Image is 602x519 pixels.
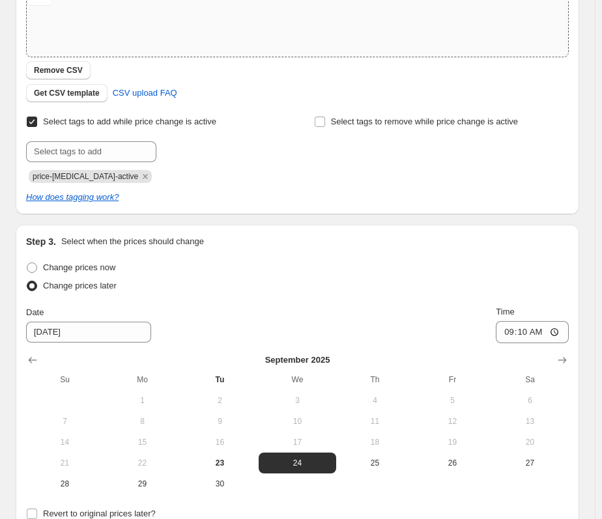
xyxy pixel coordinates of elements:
[336,411,414,432] button: Thursday September 11 2025
[31,416,98,427] span: 7
[336,390,414,411] button: Thursday September 4 2025
[419,374,486,385] span: Fr
[496,395,564,406] span: 6
[491,390,569,411] button: Saturday September 6 2025
[264,374,331,385] span: We
[26,322,151,343] input: 9/23/2025
[31,374,98,385] span: Su
[491,453,569,473] button: Saturday September 27 2025
[104,390,181,411] button: Monday September 1 2025
[264,458,331,468] span: 24
[496,437,564,447] span: 20
[491,411,569,432] button: Saturday September 13 2025
[181,432,259,453] button: Tuesday September 16 2025
[34,65,83,76] span: Remove CSV
[331,117,519,126] span: Select tags to remove while price change is active
[419,395,486,406] span: 5
[414,432,491,453] button: Friday September 19 2025
[186,395,253,406] span: 2
[26,141,156,162] input: Select tags to add
[496,458,564,468] span: 27
[259,453,336,473] button: Wednesday September 24 2025
[31,437,98,447] span: 14
[186,416,253,427] span: 9
[496,321,569,343] input: 12:00
[139,171,151,182] button: Remove price-change-job-active
[104,473,181,494] button: Monday September 29 2025
[414,390,491,411] button: Friday September 5 2025
[31,479,98,489] span: 28
[341,374,408,385] span: Th
[496,307,514,316] span: Time
[26,411,104,432] button: Sunday September 7 2025
[181,411,259,432] button: Tuesday September 9 2025
[109,437,176,447] span: 15
[181,453,259,473] button: Today Tuesday September 23 2025
[109,458,176,468] span: 22
[43,117,216,126] span: Select tags to add while price change is active
[26,432,104,453] button: Sunday September 14 2025
[26,473,104,494] button: Sunday September 28 2025
[26,453,104,473] button: Sunday September 21 2025
[104,369,181,390] th: Monday
[26,61,91,79] button: Remove CSV
[61,235,204,248] p: Select when the prices should change
[26,307,44,317] span: Date
[341,458,408,468] span: 25
[553,351,571,369] button: Show next month, October 2025
[109,416,176,427] span: 8
[414,411,491,432] button: Friday September 12 2025
[104,411,181,432] button: Monday September 8 2025
[33,172,138,181] span: price-change-job-active
[264,437,331,447] span: 17
[26,369,104,390] th: Sunday
[43,509,156,518] span: Revert to original prices later?
[104,453,181,473] button: Monday September 22 2025
[336,369,414,390] th: Thursday
[23,351,42,369] button: Show previous month, August 2025
[181,369,259,390] th: Tuesday
[496,374,564,385] span: Sa
[259,390,336,411] button: Wednesday September 3 2025
[336,432,414,453] button: Thursday September 18 2025
[31,458,98,468] span: 21
[26,192,119,202] a: How does tagging work?
[181,473,259,494] button: Tuesday September 30 2025
[43,262,115,272] span: Change prices now
[109,374,176,385] span: Mo
[34,88,100,98] span: Get CSV template
[26,84,107,102] button: Get CSV template
[341,437,408,447] span: 18
[414,453,491,473] button: Friday September 26 2025
[105,83,185,104] a: CSV upload FAQ
[186,437,253,447] span: 16
[109,479,176,489] span: 29
[104,432,181,453] button: Monday September 15 2025
[419,437,486,447] span: 19
[186,479,253,489] span: 30
[419,458,486,468] span: 26
[26,235,56,248] h2: Step 3.
[264,416,331,427] span: 10
[264,395,331,406] span: 3
[43,281,117,290] span: Change prices later
[341,395,408,406] span: 4
[419,416,486,427] span: 12
[109,395,176,406] span: 1
[181,390,259,411] button: Tuesday September 2 2025
[496,416,564,427] span: 13
[341,416,408,427] span: 11
[259,369,336,390] th: Wednesday
[336,453,414,473] button: Thursday September 25 2025
[259,411,336,432] button: Wednesday September 10 2025
[186,374,253,385] span: Tu
[414,369,491,390] th: Friday
[186,458,253,468] span: 23
[491,432,569,453] button: Saturday September 20 2025
[113,87,177,100] span: CSV upload FAQ
[491,369,569,390] th: Saturday
[259,432,336,453] button: Wednesday September 17 2025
